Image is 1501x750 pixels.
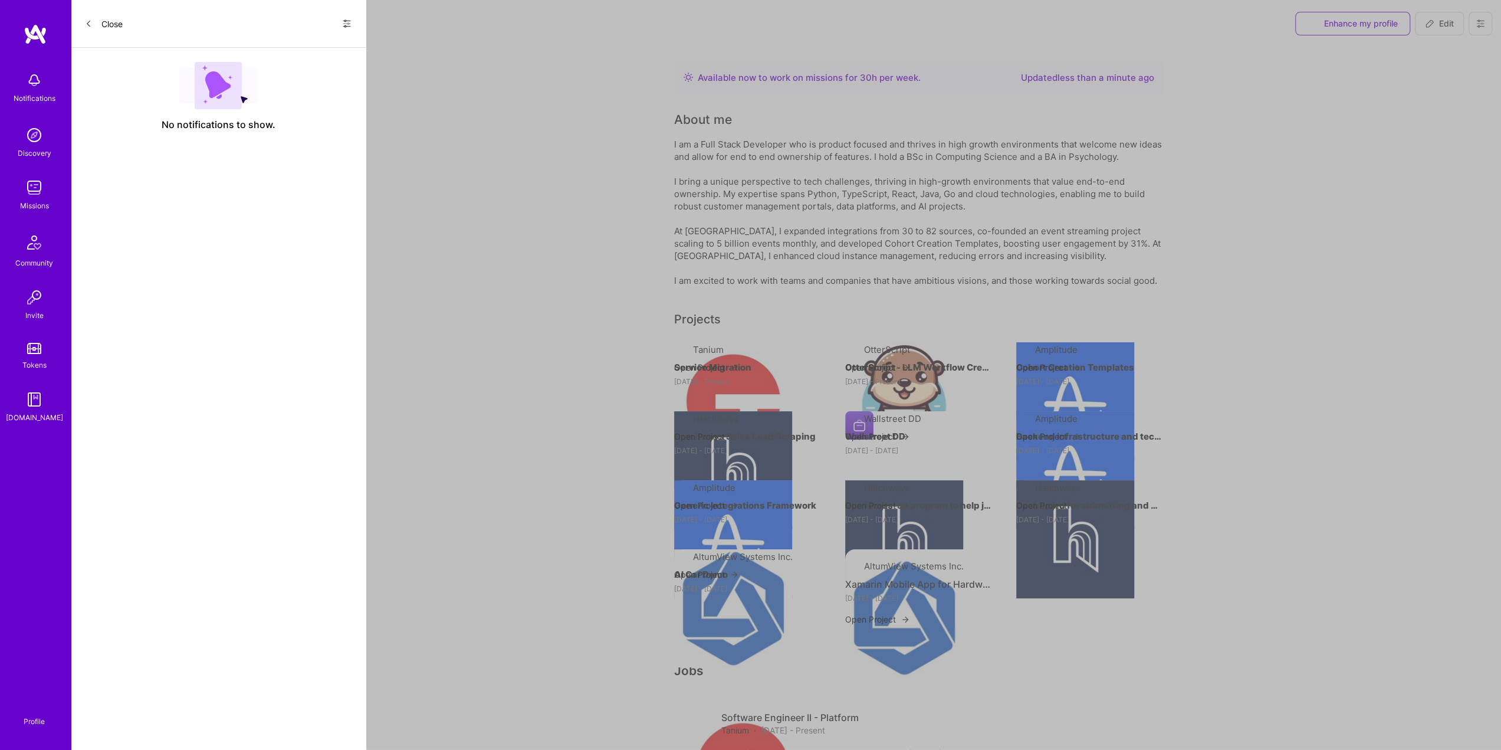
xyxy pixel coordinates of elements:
div: Invite [25,309,44,322]
a: Profile [19,703,49,726]
div: Tokens [22,359,47,371]
img: empty [179,62,257,109]
div: Profile [24,715,45,726]
img: guide book [22,388,46,411]
img: discovery [22,123,46,147]
div: [DOMAIN_NAME] [6,411,63,424]
div: Missions [20,199,49,212]
img: teamwork [22,176,46,199]
img: Community [20,228,48,257]
span: No notifications to show. [162,119,275,131]
button: Close [85,14,123,33]
img: bell [22,68,46,92]
div: Community [15,257,53,269]
img: tokens [27,343,41,354]
img: Invite [22,286,46,309]
div: Notifications [14,92,55,104]
img: logo [24,24,47,45]
div: Discovery [18,147,51,159]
